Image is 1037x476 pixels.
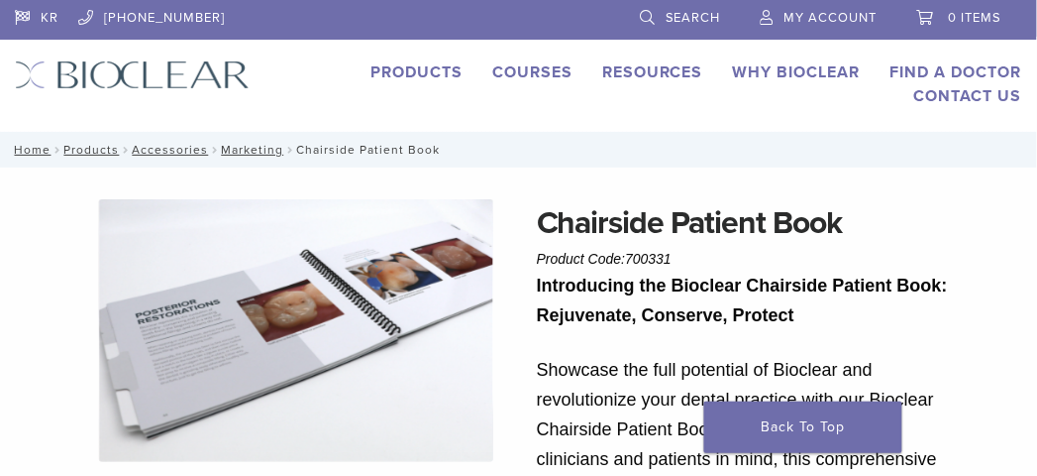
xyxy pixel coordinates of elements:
[119,145,132,155] span: /
[625,251,672,267] span: 700331
[370,62,463,82] a: Products
[63,143,119,157] a: Products
[537,199,957,247] h1: Chairside Patient Book
[15,60,250,89] img: Bioclear
[666,10,721,26] span: Search
[949,10,1002,26] span: 0 items
[537,251,672,267] span: Product Code:
[283,145,296,155] span: /
[537,276,948,325] b: Introducing the Bioclear Chairside Patient Book: Rejuvenate, Conserve, Protect
[8,143,51,157] a: Home
[492,62,572,82] a: Courses
[784,10,878,26] span: My Account
[132,143,208,157] a: Accessories
[208,145,221,155] span: /
[602,62,703,82] a: Resources
[704,402,902,453] a: Back To Top
[221,143,283,157] a: Marketing
[890,62,1022,82] a: Find A Doctor
[99,199,493,462] img: Chairside Patient Book - Image 2
[51,145,63,155] span: /
[914,86,1022,106] a: Contact Us
[733,62,861,82] a: Why Bioclear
